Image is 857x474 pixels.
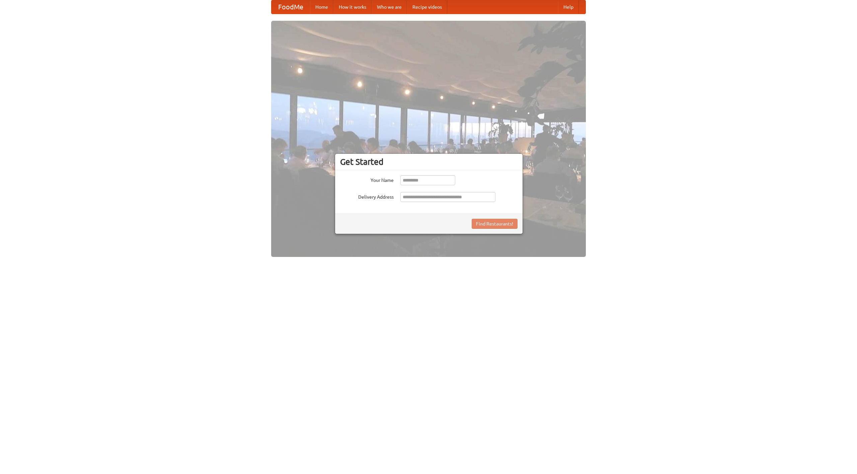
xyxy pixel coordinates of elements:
a: Help [558,0,579,14]
h3: Get Started [340,157,518,167]
button: Find Restaurants! [472,219,518,229]
label: Your Name [340,175,394,184]
a: How it works [333,0,372,14]
a: Recipe videos [407,0,447,14]
a: FoodMe [271,0,310,14]
label: Delivery Address [340,192,394,200]
a: Who we are [372,0,407,14]
a: Home [310,0,333,14]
